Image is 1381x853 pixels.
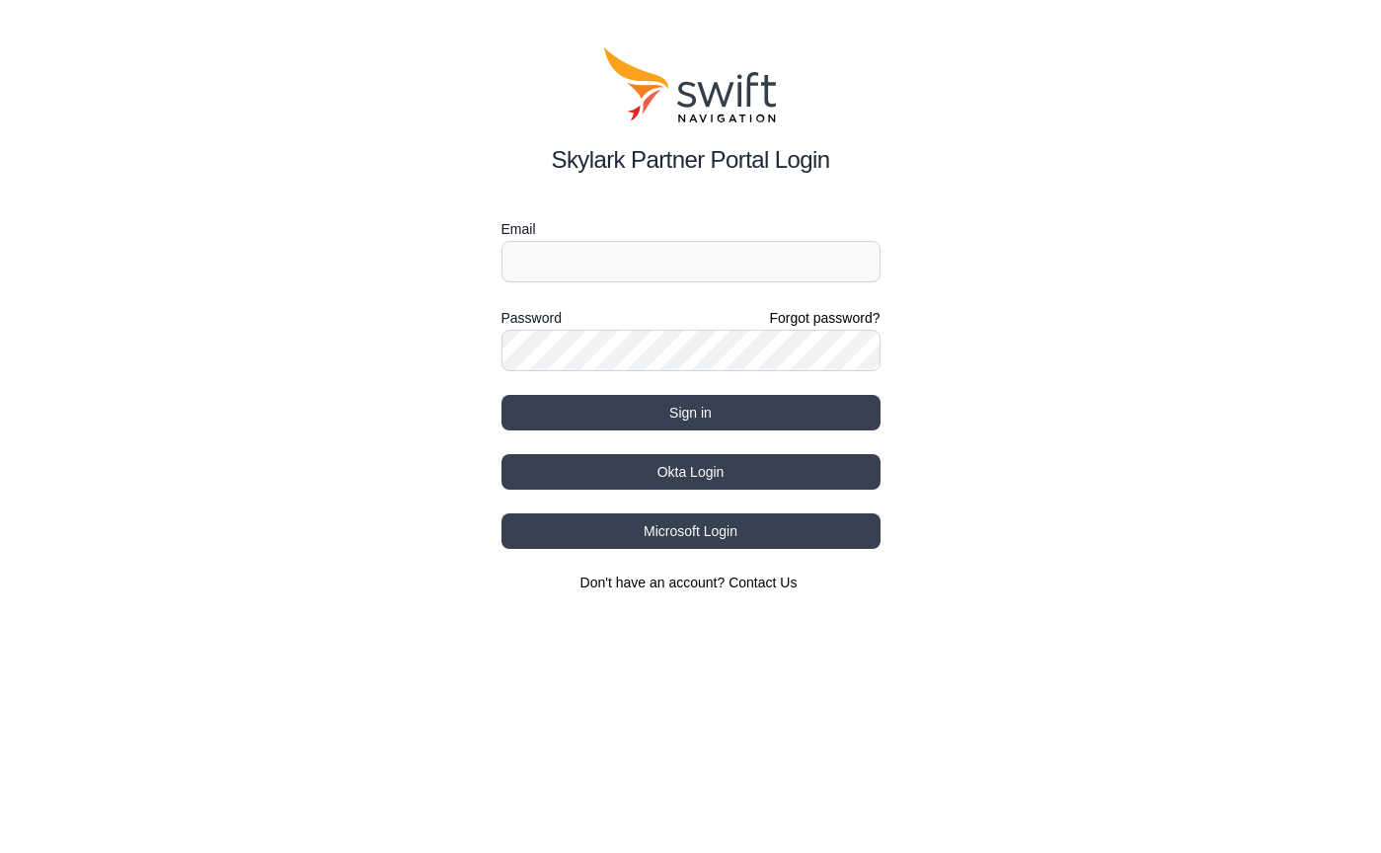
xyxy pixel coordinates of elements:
section: Don't have an account? [501,573,881,592]
a: Contact Us [729,575,797,590]
label: Email [501,217,881,241]
button: Sign in [501,395,881,430]
a: Forgot password? [769,308,880,328]
h2: Skylark Partner Portal Login [501,142,881,178]
label: Password [501,306,562,330]
button: Microsoft Login [501,513,881,549]
button: Okta Login [501,454,881,490]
